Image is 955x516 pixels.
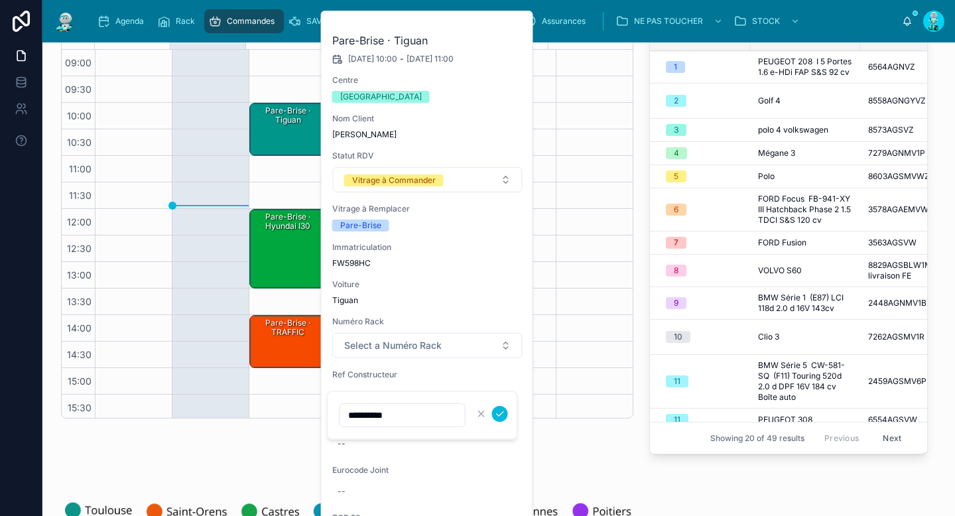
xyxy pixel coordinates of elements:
span: FORD Fusion [758,237,806,248]
span: Rack [176,16,195,27]
button: Select Button [333,167,523,192]
a: 9 [666,297,742,309]
div: Pare-Brise [340,220,381,231]
a: FORD Fusion [758,237,852,248]
button: Next [873,428,911,448]
span: Golf 4 [758,96,781,106]
div: 10 [674,331,682,343]
div: Pare-Brise · TRAFFIC [250,316,325,367]
span: Polo [758,171,775,182]
span: 7262AGSMV1R [868,332,924,342]
div: 4 [674,147,679,159]
div: Pare-Brise · hyundai i30 [250,210,325,288]
a: PEUGEOT 308 [758,415,852,425]
span: Numéro Rack [332,316,523,327]
div: Vitrage à Commander [352,174,436,186]
a: Commandes [204,9,284,33]
span: 13:30 [64,296,95,307]
a: 1 [666,61,742,73]
a: VOLVO S60 [758,265,852,276]
span: Commandes [227,16,275,27]
div: -- [338,438,346,449]
span: PEUGEOT 308 [758,415,812,425]
span: Agenda [115,16,144,27]
a: 3 [666,124,742,136]
span: 6554AGSVW [868,415,917,425]
div: 9 [674,297,678,309]
h2: Pare-Brise · Tiguan [332,32,523,48]
a: Mégane 3 [758,148,852,159]
span: Immatriculation [332,242,523,253]
a: Cadeaux [376,9,442,33]
a: 4 [666,147,742,159]
a: 7 [666,237,742,249]
div: 1 [674,61,677,73]
div: [GEOGRAPHIC_DATA] [340,91,422,103]
div: 11 [674,414,680,426]
span: 13:00 [64,269,95,281]
span: 7279AGNMV1P [868,148,925,159]
span: 12:00 [64,216,95,227]
div: Pare-Brise · Tiguan [252,105,324,127]
span: 3578AGAEMVW96 [868,204,938,215]
button: Select Button [333,333,523,358]
span: [DATE] 10:00 [348,54,397,64]
div: Pare-Brise · TRAFFIC [252,317,324,339]
a: BMW Série 5 CW-581-SQ (F11) Touring 520d 2.0 d DPF 16V 184 cv Boîte auto [758,360,852,403]
span: Vitrage à Remplacer [332,204,523,214]
div: Pare-Brise · hyundai i30 [252,211,324,233]
span: STOCK [752,16,780,27]
span: 15:00 [64,375,95,387]
a: polo 4 volkswagen [758,125,852,135]
span: - [400,54,404,64]
span: Statut RDV [332,151,523,161]
span: 15:30 [64,402,95,413]
span: NE PAS TOUCHER [634,16,703,27]
span: 8558AGNGYVZ [868,96,926,106]
span: 09:00 [62,57,95,68]
a: 5 [666,170,742,182]
span: Showing 20 of 49 results [710,432,804,443]
a: SAV techniciens [284,9,376,33]
span: Nom Client [332,113,523,124]
span: Centre [332,75,523,86]
a: STOCK [730,9,806,33]
a: Agenda [93,9,153,33]
span: Select a Numéro Rack [344,339,442,352]
div: scrollable content [88,7,902,36]
span: 09:30 [62,84,95,95]
a: Polo [758,171,852,182]
span: Eurocode Joint [332,465,523,476]
a: Golf 4 [758,96,852,106]
span: PEUGEOT 208 I 5 Portes 1.6 e-HDi FAP S&S 92 cv [758,56,852,78]
span: BMW Série 1 (E87) LCI 118d 2.0 d 16V 143cv [758,292,852,314]
a: FORD Focus FB-941-XY III Hatchback Phase 2 1.5 TDCI S&S 120 cv [758,194,852,226]
span: Mégane 3 [758,148,795,159]
span: polo 4 volkswagen [758,125,828,135]
span: 8603AGSMVWZ2P [868,171,940,182]
span: 12:30 [64,243,95,254]
span: Voiture [332,279,523,290]
a: 11 [666,375,742,387]
span: Clio 3 [758,332,779,342]
a: Clio 3 [758,332,852,342]
span: Assurances [542,16,586,27]
div: 3 [674,124,678,136]
span: 10:30 [64,137,95,148]
span: VOLVO S60 [758,265,802,276]
a: 11 [666,414,742,426]
div: 2 [674,95,678,107]
div: 8 [674,265,678,277]
span: [PERSON_NAME] [332,129,523,140]
a: NE PAS TOUCHER [611,9,730,33]
span: [DATE] 11:00 [407,54,454,64]
span: Ref Constructeur [332,369,523,380]
span: SAV techniciens [306,16,367,27]
img: App logo [53,11,77,32]
div: 11 [674,375,680,387]
div: Pare-Brise · Tiguan [250,103,325,155]
a: 8 [666,265,742,277]
a: 10 [666,331,742,343]
span: 14:30 [64,349,95,360]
